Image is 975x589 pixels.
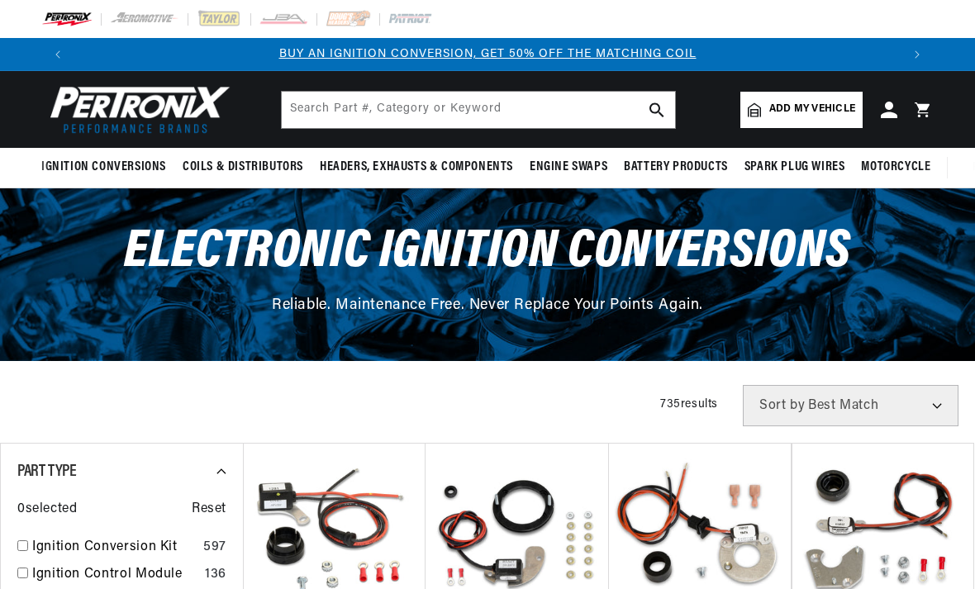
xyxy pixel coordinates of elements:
span: Battery Products [624,159,728,176]
span: Reset [192,499,226,520]
summary: Engine Swaps [521,148,616,187]
a: Ignition Conversion Kit [32,537,197,558]
button: Translation missing: en.sections.announcements.previous_announcement [41,38,74,71]
a: Ignition Control Module [32,564,198,586]
span: Add my vehicle [769,102,855,117]
summary: Ignition Conversions [41,148,174,187]
span: 735 results [660,398,718,411]
button: Translation missing: en.sections.announcements.next_announcement [901,38,934,71]
summary: Headers, Exhausts & Components [312,148,521,187]
button: search button [639,92,675,128]
span: Electronic Ignition Conversions [124,226,851,279]
div: Announcement [74,45,901,64]
span: Engine Swaps [530,159,607,176]
span: Reliable. Maintenance Free. Never Replace Your Points Again. [272,298,703,313]
input: Search Part #, Category or Keyword [282,92,675,128]
span: 0 selected [17,499,77,520]
span: Coils & Distributors [183,159,303,176]
a: Add my vehicle [740,92,863,128]
span: Sort by [759,399,805,412]
span: Headers, Exhausts & Components [320,159,513,176]
span: Motorcycle [861,159,930,176]
div: 1 of 3 [74,45,901,64]
summary: Motorcycle [853,148,939,187]
span: Spark Plug Wires [744,159,845,176]
a: BUY AN IGNITION CONVERSION, GET 50% OFF THE MATCHING COIL [279,48,697,60]
select: Sort by [743,385,958,426]
summary: Spark Plug Wires [736,148,854,187]
div: 136 [205,564,226,586]
summary: Coils & Distributors [174,148,312,187]
summary: Battery Products [616,148,736,187]
span: Part Type [17,463,76,480]
span: Ignition Conversions [41,159,166,176]
img: Pertronix [41,81,231,138]
div: 597 [203,537,226,558]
